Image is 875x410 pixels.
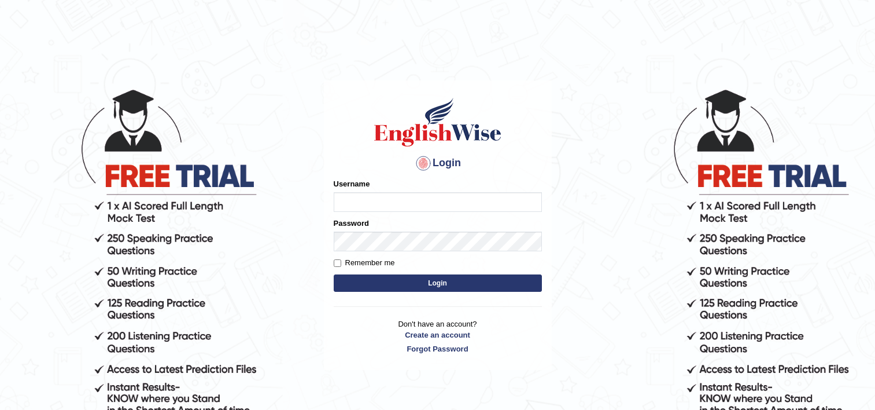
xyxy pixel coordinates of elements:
[334,178,370,189] label: Username
[372,96,504,148] img: Logo of English Wise sign in for intelligent practice with AI
[334,218,369,229] label: Password
[334,343,542,354] a: Forgot Password
[334,257,395,269] label: Remember me
[334,259,341,267] input: Remember me
[334,319,542,354] p: Don't have an account?
[334,330,542,341] a: Create an account
[334,274,542,292] button: Login
[334,154,542,173] h4: Login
